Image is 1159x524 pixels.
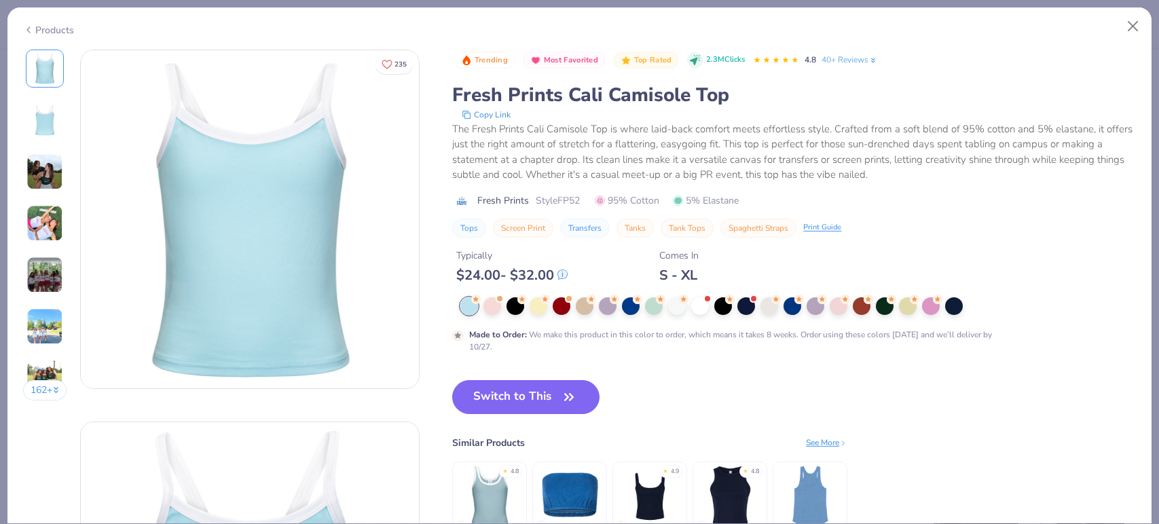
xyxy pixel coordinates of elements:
button: Spaghetti Straps [720,219,796,238]
div: 4.8 [751,467,759,476]
button: Badge Button [613,52,678,69]
img: brand logo [452,195,471,206]
img: User generated content [26,257,63,293]
div: We make this product in this color to order, which means it takes 8 weeks. Order using these colo... [469,329,995,353]
div: S - XL [659,267,699,284]
img: Top Rated sort [621,55,631,66]
span: Style FP52 [536,193,580,208]
div: Fresh Prints Cali Camisole Top [452,82,1136,108]
button: Tanks [617,219,654,238]
span: Fresh Prints [477,193,529,208]
span: Trending [475,56,508,64]
div: See More [806,436,847,449]
span: 95% Cotton [595,193,659,208]
img: Front [81,50,419,388]
span: Top Rated [634,56,672,64]
img: Back [29,104,61,136]
span: 5% Elastane [673,193,739,208]
button: copy to clipboard [458,108,515,121]
div: 4.8 Stars [753,50,799,71]
div: The Fresh Prints Cali Camisole Top is where laid-back comfort meets effortless style. Crafted fro... [452,121,1136,183]
button: Transfers [560,219,610,238]
div: $ 24.00 - $ 32.00 [456,267,568,284]
div: ★ [502,467,508,472]
div: ★ [663,467,668,472]
img: Front [29,52,61,85]
button: Like [375,54,413,74]
div: Typically [456,248,568,263]
div: Similar Products [452,436,525,450]
div: ★ [743,467,748,472]
button: Tops [452,219,486,238]
img: User generated content [26,153,63,190]
button: Tank Tops [661,219,714,238]
a: 40+ Reviews [822,54,878,66]
button: Badge Button [454,52,515,69]
button: Close [1120,14,1146,39]
span: 4.8 [805,54,816,65]
button: Badge Button [523,52,605,69]
div: Comes In [659,248,699,263]
span: 2.3M Clicks [706,54,745,66]
div: 4.8 [511,467,519,476]
img: User generated content [26,308,63,345]
button: Screen Print [493,219,553,238]
img: Most Favorited sort [530,55,541,66]
strong: Made to Order : [469,329,527,340]
img: User generated content [26,360,63,396]
div: Print Guide [803,222,841,233]
div: Products [23,23,74,37]
button: 162+ [23,380,67,400]
img: Trending sort [461,55,472,66]
span: Most Favorited [544,56,598,64]
div: 4.9 [671,467,679,476]
span: 235 [394,61,407,68]
img: User generated content [26,205,63,242]
button: Switch to This [452,380,600,414]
